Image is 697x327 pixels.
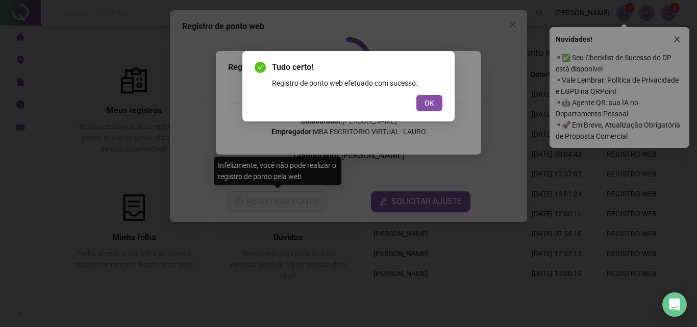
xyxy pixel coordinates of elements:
div: Registro de ponto web efetuado com sucesso. [272,78,442,89]
span: OK [425,97,434,109]
div: Open Intercom Messenger [662,292,687,317]
button: OK [416,95,442,111]
span: check-circle [255,62,266,73]
span: Tudo certo! [272,61,442,73]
